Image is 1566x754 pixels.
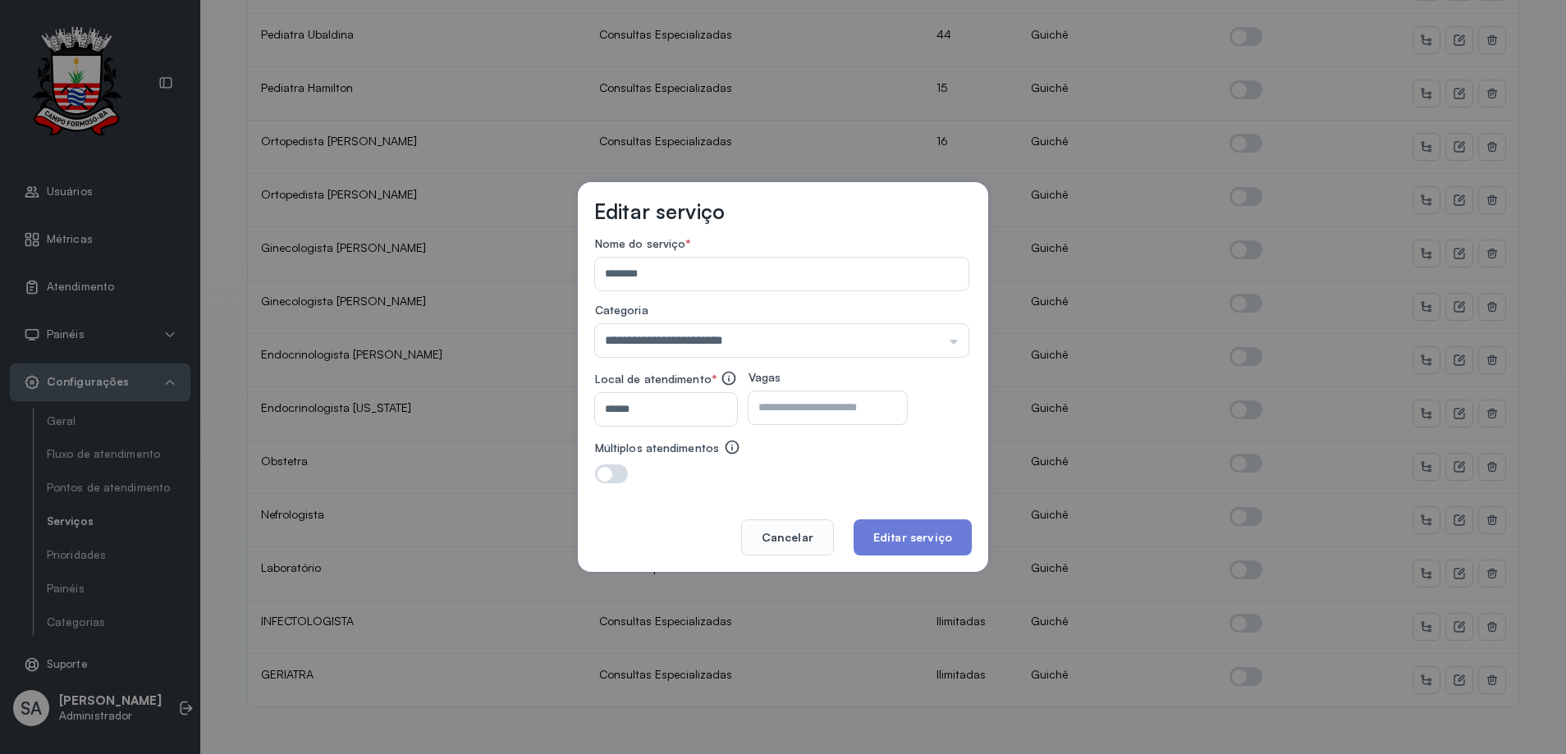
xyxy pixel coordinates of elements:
[595,372,712,386] span: Local de atendimento
[595,441,719,455] label: Múltiplos atendimentos
[595,236,686,250] span: Nome do serviço
[741,519,834,555] button: Cancelar
[595,303,648,317] span: Categoria
[749,370,781,384] span: Vagas
[594,199,725,224] h3: Editar serviço
[854,519,972,555] button: Editar serviço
